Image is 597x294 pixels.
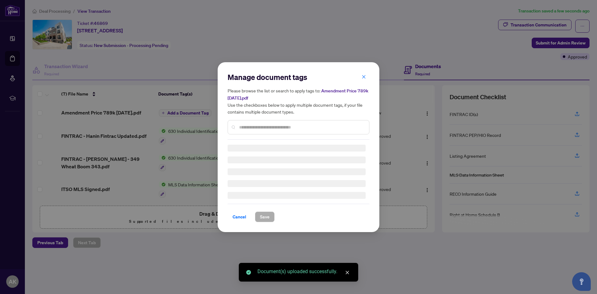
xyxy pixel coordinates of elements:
div: Document(s) uploaded successfully. [257,268,351,275]
button: Open asap [572,272,591,291]
span: close [345,270,349,275]
h2: Manage document tags [228,72,369,82]
span: check-circle [246,270,251,275]
button: Cancel [228,212,251,222]
span: Cancel [233,212,246,222]
h5: Please browse the list or search to apply tags to: Use the checkboxes below to apply multiple doc... [228,87,369,115]
button: Save [255,212,275,222]
span: Amendment Price 789k [DATE].pdf [228,88,368,101]
a: Close [344,269,351,276]
span: close [362,74,366,79]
